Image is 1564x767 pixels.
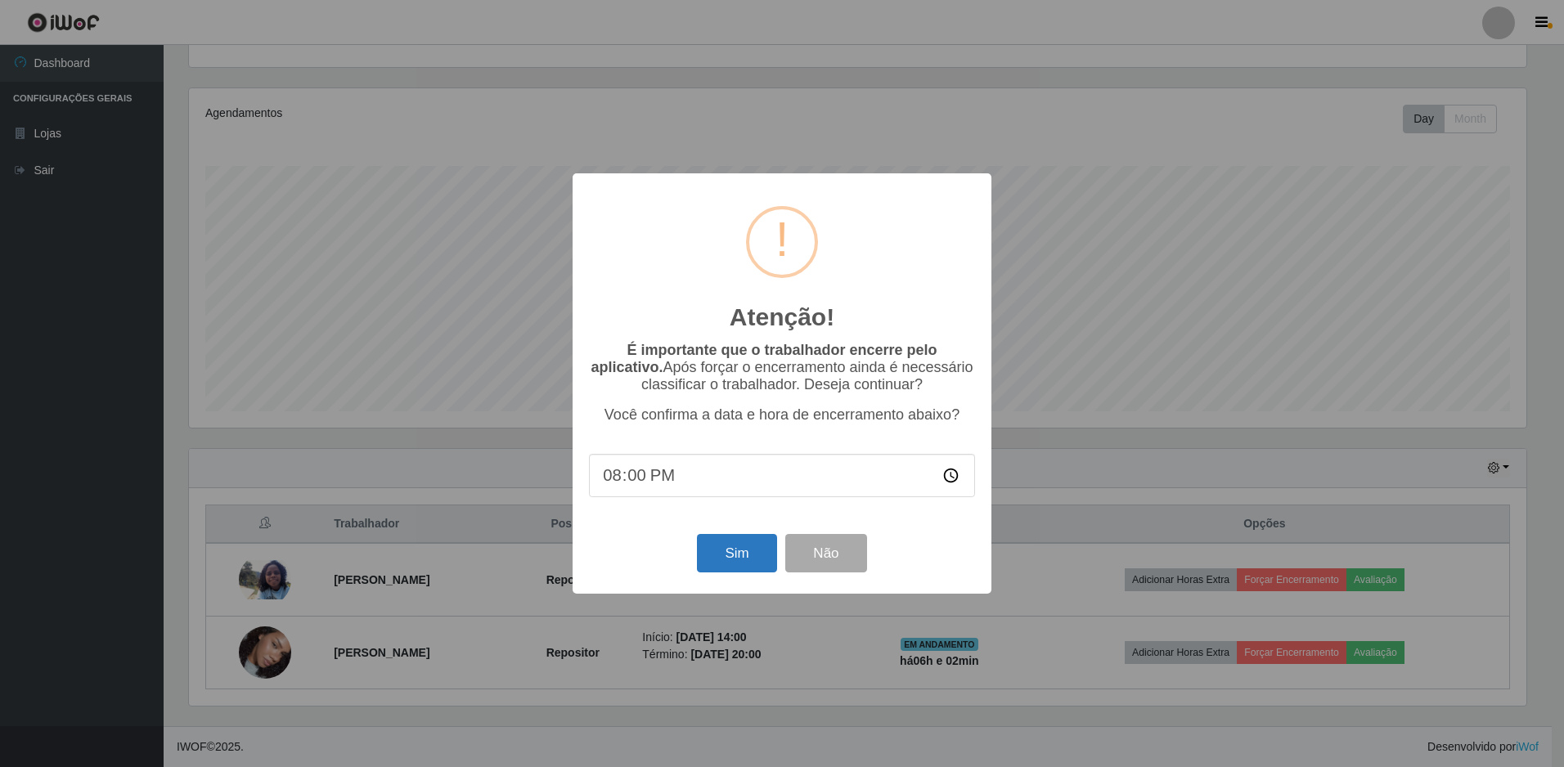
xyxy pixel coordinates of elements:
h2: Atenção! [730,303,834,332]
button: Não [785,534,866,572]
button: Sim [697,534,776,572]
p: Após forçar o encerramento ainda é necessário classificar o trabalhador. Deseja continuar? [589,342,975,393]
p: Você confirma a data e hora de encerramento abaixo? [589,406,975,424]
b: É importante que o trabalhador encerre pelo aplicativo. [591,342,937,375]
